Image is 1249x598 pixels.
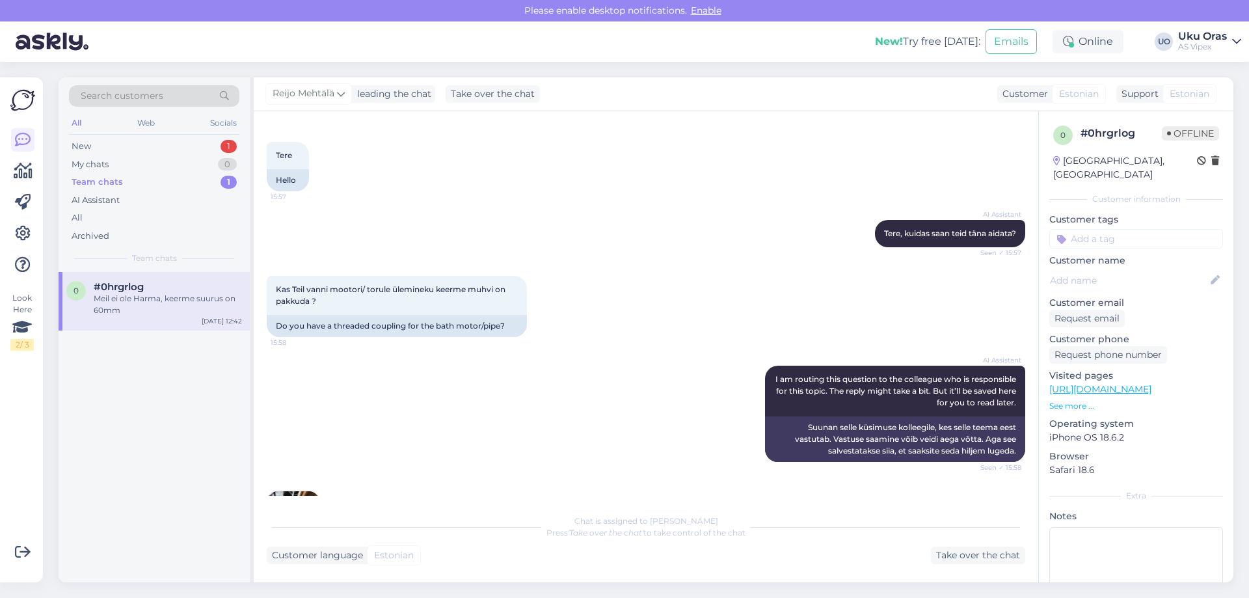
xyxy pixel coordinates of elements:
[765,416,1025,462] div: Suunan selle küsimuse kolleegile, kes selle teema eest vastutab. Vastuse saamine võib veidi aega ...
[132,252,177,264] span: Team chats
[973,210,1021,219] span: AI Assistant
[1049,510,1223,523] p: Notes
[218,158,237,171] div: 0
[574,516,718,526] span: Chat is assigned to [PERSON_NAME]
[271,192,319,202] span: 15:57
[72,158,109,171] div: My chats
[884,228,1016,238] span: Tere, kuidas saan teid täna aidata?
[276,150,292,160] span: Tere
[931,547,1025,564] div: Take over the chat
[973,248,1021,258] span: Seen ✓ 15:57
[1060,130,1066,140] span: 0
[276,284,507,306] span: Kas Teil vanni mootori/ torule ülemineku keerme muhvi on pakkuda ?
[1049,346,1167,364] div: Request phone number
[973,463,1021,472] span: Seen ✓ 15:58
[1049,310,1125,327] div: Request email
[74,286,79,295] span: 0
[1081,126,1162,141] div: # 0hrgrlog
[1049,296,1223,310] p: Customer email
[1178,42,1227,52] div: AS Vipex
[1053,154,1197,182] div: [GEOGRAPHIC_DATA], [GEOGRAPHIC_DATA]
[1170,87,1209,101] span: Estonian
[875,34,980,49] div: Try free [DATE]:
[1049,333,1223,346] p: Customer phone
[775,374,1018,407] span: I am routing this question to the colleague who is responsible for this topic. The reply might ta...
[1049,490,1223,502] div: Extra
[1050,273,1208,288] input: Add name
[1178,31,1241,52] a: Uku OrasAS Vipex
[267,315,527,337] div: Do you have a threaded coupling for the bath motor/pipe?
[72,194,120,207] div: AI Assistant
[546,528,745,537] span: Press to take control of the chat
[687,5,725,16] span: Enable
[374,549,414,562] span: Estonian
[81,89,163,103] span: Search customers
[1059,87,1099,101] span: Estonian
[1049,417,1223,431] p: Operating system
[1049,400,1223,412] p: See more ...
[267,549,363,562] div: Customer language
[72,211,83,224] div: All
[875,35,903,48] b: New!
[1178,31,1227,42] div: Uku Oras
[202,316,242,326] div: [DATE] 12:42
[1049,213,1223,226] p: Customer tags
[1162,126,1219,141] span: Offline
[221,140,237,153] div: 1
[1049,450,1223,463] p: Browser
[1049,463,1223,477] p: Safari 18.6
[1049,431,1223,444] p: iPhone OS 18.6.2
[568,528,643,537] i: 'Take over the chat'
[973,355,1021,365] span: AI Assistant
[208,115,239,131] div: Socials
[446,85,540,103] div: Take over the chat
[10,292,34,351] div: Look Here
[1049,369,1223,383] p: Visited pages
[986,29,1037,54] button: Emails
[69,115,84,131] div: All
[1053,30,1123,53] div: Online
[135,115,157,131] div: Web
[1049,254,1223,267] p: Customer name
[267,169,309,191] div: Hello
[10,339,34,351] div: 2 / 3
[1155,33,1173,51] div: UO
[267,491,319,543] img: Attachment
[271,338,319,347] span: 15:58
[10,88,35,113] img: Askly Logo
[1049,229,1223,249] input: Add a tag
[94,293,242,316] div: Meil ei ole Harma, keerme suurus on 60mm
[72,230,109,243] div: Archived
[273,87,334,101] span: Reijo Mehtälä
[72,176,123,189] div: Team chats
[94,281,144,293] span: #0hrgrlog
[221,176,237,189] div: 1
[1116,87,1159,101] div: Support
[72,140,91,153] div: New
[997,87,1048,101] div: Customer
[352,87,431,101] div: leading the chat
[1049,383,1151,395] a: [URL][DOMAIN_NAME]
[1049,193,1223,205] div: Customer information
